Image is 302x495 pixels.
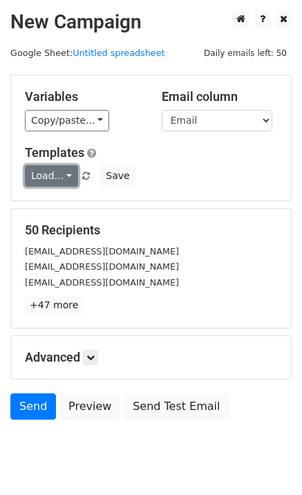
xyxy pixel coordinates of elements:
[199,48,292,58] a: Daily emails left: 50
[10,393,56,420] a: Send
[59,393,120,420] a: Preview
[25,350,277,365] h5: Advanced
[25,261,179,272] small: [EMAIL_ADDRESS][DOMAIN_NAME]
[233,429,302,495] iframe: Chat Widget
[10,48,165,58] small: Google Sheet:
[10,10,292,34] h2: New Campaign
[25,89,141,104] h5: Variables
[162,89,278,104] h5: Email column
[124,393,229,420] a: Send Test Email
[25,110,109,131] a: Copy/paste...
[100,165,135,187] button: Save
[25,223,277,238] h5: 50 Recipients
[25,297,83,314] a: +47 more
[25,277,179,288] small: [EMAIL_ADDRESS][DOMAIN_NAME]
[25,165,78,187] a: Load...
[25,145,84,160] a: Templates
[25,246,179,256] small: [EMAIL_ADDRESS][DOMAIN_NAME]
[73,48,164,58] a: Untitled spreadsheet
[199,46,292,61] span: Daily emails left: 50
